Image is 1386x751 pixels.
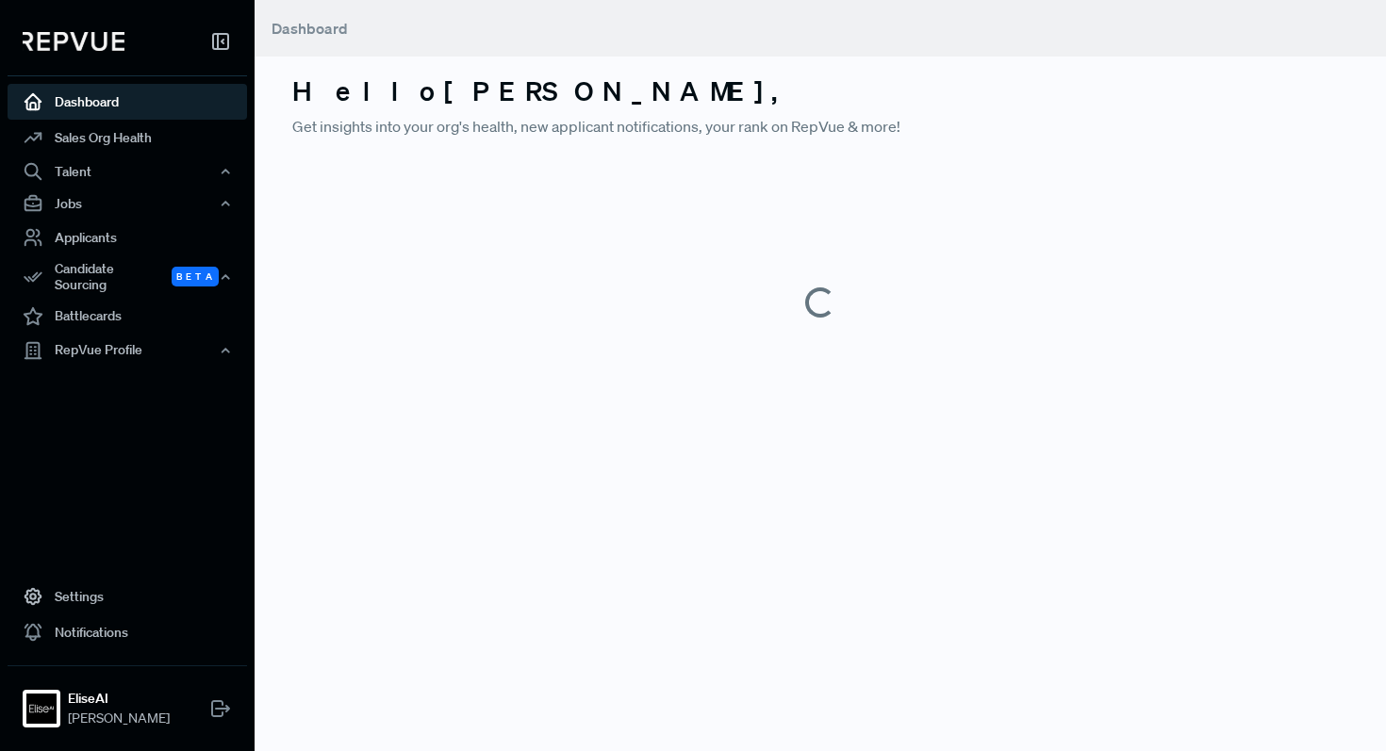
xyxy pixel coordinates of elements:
img: RepVue [23,32,124,51]
h3: Hello [PERSON_NAME] , [292,75,1348,107]
a: Notifications [8,614,247,650]
a: Settings [8,579,247,614]
a: Battlecards [8,299,247,335]
a: EliseAIEliseAI[PERSON_NAME] [8,665,247,736]
button: Candidate Sourcing Beta [8,255,247,299]
span: Dashboard [272,19,348,38]
a: Applicants [8,220,247,255]
a: Sales Org Health [8,120,247,155]
span: [PERSON_NAME] [68,709,170,728]
div: Candidate Sourcing [8,255,247,299]
span: Beta [172,267,219,286]
a: Dashboard [8,84,247,120]
button: Talent [8,155,247,188]
strong: EliseAI [68,689,170,709]
button: Jobs [8,188,247,220]
img: EliseAI [26,694,57,724]
p: Get insights into your org's health, new applicant notifications, your rank on RepVue & more! [292,115,1348,138]
button: RepVue Profile [8,335,247,367]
